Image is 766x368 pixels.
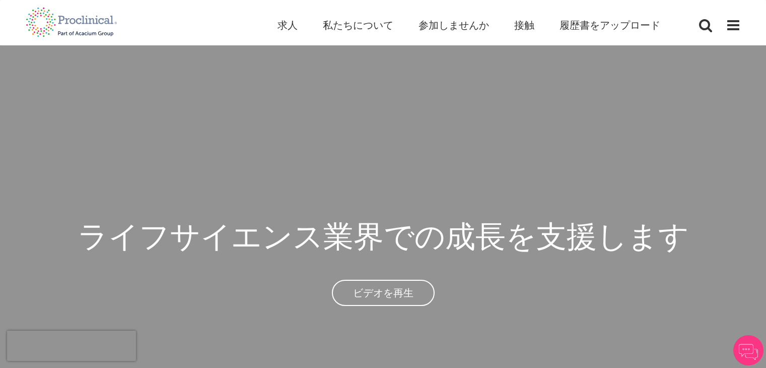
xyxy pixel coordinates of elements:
a: 私たちについて [323,19,393,32]
font: ビデオを再生 [353,286,413,299]
font: ライフサイエンス業界での [78,215,445,256]
img: チャットボット [733,335,763,365]
a: 接触 [514,19,534,32]
font: 成長を支援します [445,215,689,256]
a: 求人 [277,19,298,32]
a: 履歴書をアップロード [560,19,660,32]
a: 参加しませんか [419,19,489,32]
